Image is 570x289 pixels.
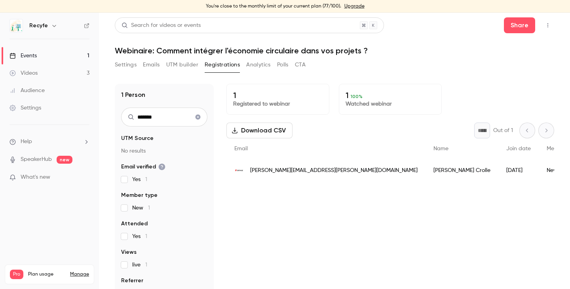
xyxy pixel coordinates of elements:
button: Download CSV [226,123,293,138]
span: Help [21,138,32,146]
span: Plan usage [28,271,65,278]
p: Out of 1 [493,127,513,134]
span: Email [234,146,248,151]
span: Pro [10,270,23,279]
img: Recyfe [10,19,23,32]
h6: Recyfe [29,22,48,30]
button: Analytics [246,59,271,71]
span: Member type [121,191,158,199]
button: CTA [295,59,306,71]
button: Polls [277,59,289,71]
button: UTM builder [166,59,198,71]
div: [PERSON_NAME] Crolle [426,159,498,181]
span: Name [433,146,448,151]
h1: 1 Person [121,90,145,100]
span: What's new [21,173,50,181]
div: Settings [9,104,41,112]
span: Views [121,248,137,256]
div: Audience [9,87,45,94]
div: [DATE] [498,159,539,181]
div: Events [9,52,37,60]
button: Settings [115,59,137,71]
span: 1 [145,262,147,268]
a: Manage [70,271,89,278]
span: 1 [148,205,150,211]
span: live [132,261,147,269]
span: Email verified [121,163,165,171]
span: New [132,204,150,212]
div: Search for videos or events [122,21,201,30]
span: 1 [145,177,147,182]
img: eiffage.com [234,166,244,175]
span: 1 [145,234,147,239]
span: 100 % [351,94,363,99]
p: Watched webinar [346,100,435,108]
h1: Webinaire: Comment intégrer l'économie circulaire dans vos projets ? [115,46,554,55]
span: Yes [132,232,147,240]
p: 1 [346,91,435,100]
button: Emails [143,59,160,71]
span: Attended [121,220,148,228]
p: No results [121,147,207,155]
li: help-dropdown-opener [9,138,89,146]
div: Videos [9,69,38,77]
span: UTM Source [121,134,154,142]
button: Clear search [192,111,204,123]
span: Join date [506,146,531,151]
a: Upgrade [344,3,365,9]
a: SpeakerHub [21,155,52,164]
span: Referrer [121,277,143,285]
button: Registrations [205,59,240,71]
p: Registered to webinar [233,100,323,108]
button: Share [504,17,535,33]
p: 1 [233,91,323,100]
span: new [57,156,72,164]
span: Yes [132,176,147,183]
span: [PERSON_NAME][EMAIL_ADDRESS][PERSON_NAME][DOMAIN_NAME] [250,166,418,175]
